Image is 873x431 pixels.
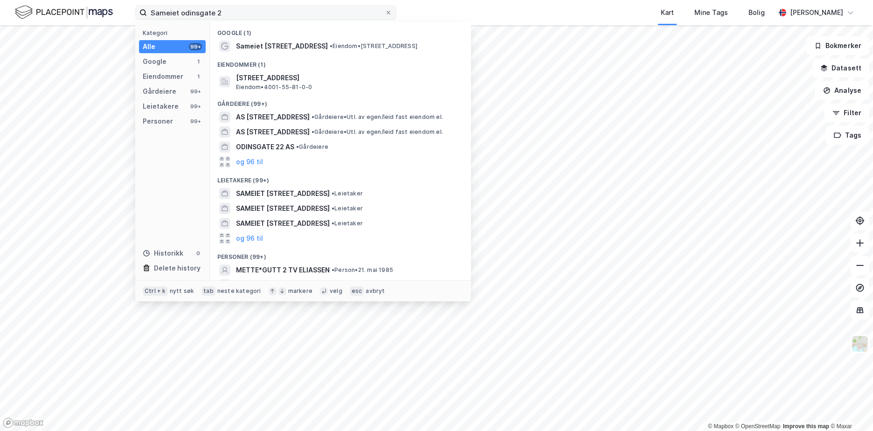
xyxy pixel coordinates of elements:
a: OpenStreetMap [735,423,781,430]
span: [PERSON_NAME] [236,279,290,291]
iframe: Chat Widget [826,386,873,431]
button: Filter [824,104,869,122]
div: Kategori [143,29,206,36]
div: 99+ [189,118,202,125]
span: Sameiet [STREET_ADDRESS] [236,41,328,52]
span: [STREET_ADDRESS] [236,72,460,83]
div: Eiendommer [143,71,183,82]
img: Z [851,335,869,353]
span: • [332,266,334,273]
div: 99+ [189,103,202,110]
div: velg [330,287,342,295]
div: 99+ [189,43,202,50]
span: ODINSGATE 22 AS [236,141,294,153]
div: Personer [143,116,173,127]
div: 1 [194,58,202,65]
span: • [330,42,333,49]
div: tab [201,286,215,296]
span: Leietaker [332,190,363,197]
button: Tags [826,126,869,145]
div: Ctrl + k [143,286,168,296]
div: Leietakere (99+) [210,169,471,186]
span: Gårdeiere [296,143,328,151]
div: 1 [194,73,202,80]
span: SAMEIET [STREET_ADDRESS] [236,188,330,199]
div: Google (1) [210,22,471,39]
div: Mine Tags [694,7,728,18]
div: Delete history [154,263,201,274]
div: neste kategori [217,287,261,295]
span: SAMEIET [STREET_ADDRESS] [236,218,330,229]
div: Historikk [143,248,183,259]
span: Eiendom • 4001-55-81-0-0 [236,83,312,91]
div: avbryt [366,287,385,295]
span: SAMEIET [STREET_ADDRESS] [236,203,330,214]
a: Improve this map [783,423,829,430]
span: AS [STREET_ADDRESS] [236,111,310,123]
div: Google [143,56,166,67]
div: Gårdeiere (99+) [210,93,471,110]
span: • [332,220,334,227]
button: Bokmerker [806,36,869,55]
img: logo.f888ab2527a4732fd821a326f86c7f29.svg [15,4,113,21]
span: Gårdeiere • Utl. av egen/leid fast eiendom el. [312,128,443,136]
span: AS [STREET_ADDRESS] [236,126,310,138]
div: Alle [143,41,155,52]
div: Kart [661,7,674,18]
button: Datasett [812,59,869,77]
div: nytt søk [170,287,194,295]
div: Bolig [748,7,765,18]
a: Mapbox homepage [3,417,44,428]
div: esc [350,286,364,296]
span: • [312,128,314,135]
span: Leietaker [332,220,363,227]
div: markere [288,287,312,295]
button: Analyse [815,81,869,100]
div: 0 [194,250,202,257]
div: Eiendommer (1) [210,54,471,70]
span: • [332,205,334,212]
span: Leietaker [332,205,363,212]
div: Leietakere [143,101,179,112]
button: og 96 til [236,156,263,167]
button: og 96 til [236,233,263,244]
span: • [296,143,299,150]
div: Gårdeiere [143,86,176,97]
span: Eiendom • [STREET_ADDRESS] [330,42,417,50]
div: Personer (99+) [210,246,471,263]
span: METTE*GUTT 2 TV ELIASSEN [236,264,330,276]
span: Gårdeiere • Utl. av egen/leid fast eiendom el. [312,113,443,121]
a: Mapbox [708,423,734,430]
div: [PERSON_NAME] [790,7,843,18]
span: Person • 21. mai 1985 [332,266,393,274]
div: 99+ [189,88,202,95]
input: Søk på adresse, matrikkel, gårdeiere, leietakere eller personer [147,6,385,20]
span: • [332,190,334,197]
span: • [312,113,314,120]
